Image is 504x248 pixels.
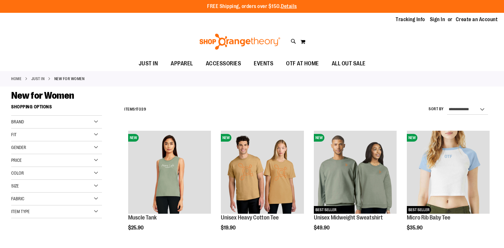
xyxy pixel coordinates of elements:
a: Micro Rib Baby TeeNEWBEST SELLER [407,131,490,215]
span: Item Type [11,209,30,214]
span: Size [11,183,19,188]
img: Unisex Midweight Sweatshirt [314,131,397,214]
span: EVENTS [254,56,273,71]
a: Unisex Heavy Cotton TeeNEW [221,131,304,215]
a: Micro Rib Baby Tee [407,214,450,221]
span: Brand [11,119,24,124]
a: Unisex Heavy Cotton Tee [221,214,279,221]
span: 1 [135,107,137,112]
a: JUST IN [31,76,45,82]
a: Home [11,76,21,82]
span: 39 [141,107,146,112]
div: product [311,128,400,247]
div: product [404,128,493,247]
a: Details [281,4,297,9]
a: Create an Account [456,16,498,23]
span: BEST SELLER [407,206,431,214]
span: NEW [221,134,231,142]
span: NEW [128,134,139,142]
a: Unisex Midweight Sweatshirt [314,214,383,221]
span: $19.90 [221,225,236,231]
a: Muscle TankNEW [128,131,211,215]
span: Fit [11,132,17,137]
span: $25.90 [128,225,144,231]
span: JUST IN [139,56,158,71]
p: FREE Shipping, orders over $150. [207,3,297,10]
div: product [125,128,214,247]
span: $49.90 [314,225,330,231]
span: NEW [407,134,417,142]
span: APPAREL [171,56,193,71]
span: NEW [314,134,324,142]
a: Tracking Info [396,16,425,23]
span: Fabric [11,196,24,201]
a: Unisex Midweight SweatshirtNEWBEST SELLER [314,131,397,215]
span: ALL OUT SALE [332,56,366,71]
div: product [218,128,307,247]
h2: Items to [124,104,146,114]
strong: Shopping Options [11,101,102,116]
span: New for Women [11,90,74,101]
strong: New for Women [54,76,85,82]
a: Muscle Tank [128,214,157,221]
img: Shop Orangetheory [198,34,281,50]
label: Sort By [429,106,444,112]
span: $35.90 [407,225,423,231]
img: Muscle Tank [128,131,211,214]
span: BEST SELLER [314,206,338,214]
span: Price [11,158,22,163]
img: Unisex Heavy Cotton Tee [221,131,304,214]
a: Sign In [430,16,445,23]
span: OTF AT HOME [286,56,319,71]
span: Color [11,170,24,176]
img: Micro Rib Baby Tee [407,131,490,214]
span: ACCESSORIES [206,56,241,71]
span: Gender [11,145,26,150]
